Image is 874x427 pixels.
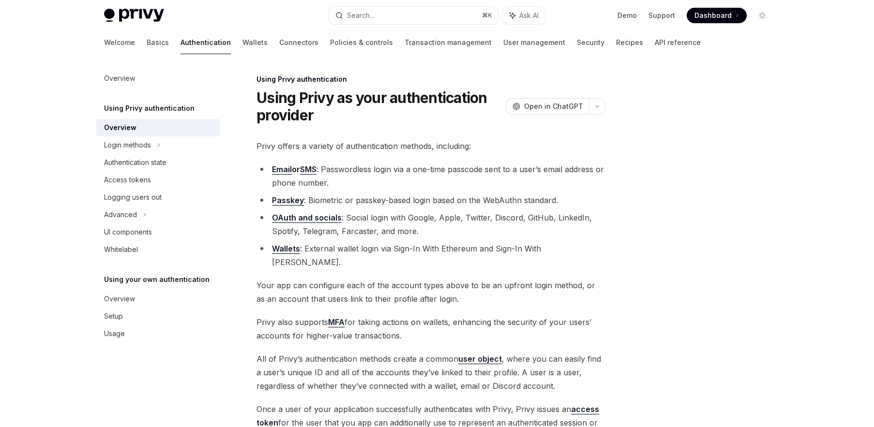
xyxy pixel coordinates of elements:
[330,31,393,54] a: Policies & controls
[503,31,565,54] a: User management
[405,31,492,54] a: Transaction management
[104,244,138,255] div: Whitelabel
[754,8,770,23] button: Toggle dark mode
[272,244,300,254] a: Wallets
[96,241,220,258] a: Whitelabel
[256,74,605,84] div: Using Privy authentication
[648,11,675,20] a: Support
[96,154,220,171] a: Authentication state
[482,12,492,19] span: ⌘ K
[104,103,195,114] h5: Using Privy authentication
[256,193,605,207] li: : Biometric or passkey-based login based on the WebAuthn standard.
[694,11,732,20] span: Dashboard
[96,189,220,206] a: Logging users out
[104,31,135,54] a: Welcome
[96,325,220,342] a: Usage
[104,9,164,22] img: light logo
[687,8,747,23] a: Dashboard
[503,7,545,24] button: Ask AI
[104,274,210,285] h5: Using your own authentication
[524,102,583,111] span: Open in ChatGPT
[104,157,166,168] div: Authentication state
[519,11,539,20] span: Ask AI
[104,139,151,151] div: Login methods
[147,31,169,54] a: Basics
[96,290,220,308] a: Overview
[256,352,605,393] span: All of Privy’s authentication methods create a common , where you can easily find a user’s unique...
[96,70,220,87] a: Overview
[279,31,318,54] a: Connectors
[272,164,316,175] strong: or
[96,308,220,325] a: Setup
[104,122,136,133] div: Overview
[104,293,135,305] div: Overview
[104,174,151,186] div: Access tokens
[256,211,605,238] li: : Social login with Google, Apple, Twitter, Discord, GitHub, LinkedIn, Spotify, Telegram, Farcast...
[96,119,220,136] a: Overview
[96,223,220,241] a: UI components
[256,242,605,269] li: : External wallet login via Sign-In With Ethereum and Sign-In With [PERSON_NAME].
[506,98,589,115] button: Open in ChatGPT
[256,315,605,342] span: Privy also supports for taking actions on wallets, enhancing the security of your users’ accounts...
[577,31,604,54] a: Security
[104,209,137,221] div: Advanced
[272,164,292,175] a: Email
[458,354,502,364] a: user object
[242,31,268,54] a: Wallets
[256,162,605,190] li: : Passwordless login via a one-time passcode sent to a user’s email address or phone number.
[347,10,374,21] div: Search...
[618,11,637,20] a: Demo
[181,31,231,54] a: Authentication
[272,195,304,206] a: Passkey
[104,226,152,238] div: UI components
[655,31,701,54] a: API reference
[328,317,345,327] a: MFA
[104,191,162,203] div: Logging users out
[256,279,605,306] span: Your app can configure each of the account types above to be an upfront login method, or as an ac...
[104,73,135,84] div: Overview
[256,139,605,153] span: Privy offers a variety of authentication methods, including:
[272,213,342,223] a: OAuth and socials
[256,89,502,124] h1: Using Privy as your authentication provider
[96,171,220,189] a: Access tokens
[329,7,498,24] button: Search...⌘K
[616,31,643,54] a: Recipes
[104,328,125,339] div: Usage
[104,310,123,322] div: Setup
[300,164,316,175] a: SMS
